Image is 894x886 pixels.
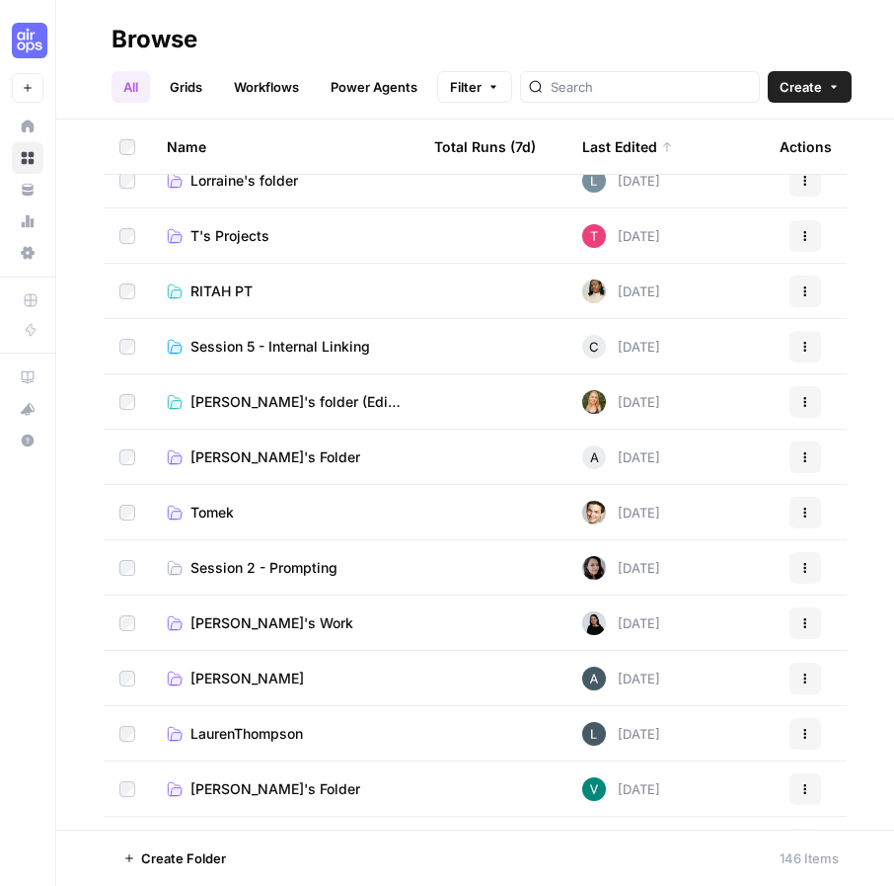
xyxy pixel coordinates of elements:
span: [PERSON_NAME]'s folder (Edit Ever After) [190,392,403,412]
div: Actions [780,120,832,174]
div: [DATE] [582,501,660,524]
a: Power Agents [319,71,429,103]
img: 03va8147u79ydy9j8hf8ees2u029 [582,280,606,303]
button: Create [768,71,852,103]
div: [DATE] [582,722,660,746]
a: Browse [12,142,43,174]
span: Filter [450,77,482,97]
div: Name [167,120,403,174]
span: Tomek [190,503,234,523]
div: [DATE] [582,445,660,469]
div: [DATE] [582,224,660,248]
a: [PERSON_NAME] [167,669,403,688]
a: Usage [12,205,43,237]
span: Session 5 - Internal Linking [190,337,370,357]
span: Create Folder [141,848,226,868]
div: [DATE] [582,390,660,414]
a: [PERSON_NAME]'s folder (Edit Ever After) [167,392,403,412]
span: Session 2 - Prompting [190,558,337,578]
img: nd6c3fyh5vwa1zwnscpeh1pc14al [582,224,606,248]
a: [PERSON_NAME]'s Folder [167,447,403,467]
a: [PERSON_NAME]'s Work [167,613,403,633]
a: Grids [158,71,214,103]
a: T's Projects [167,226,403,246]
a: Home [12,111,43,142]
img: 935t5o3ujyg5cl1tvksx6hltjbvk [582,777,606,801]
div: [DATE] [582,556,660,580]
input: Search [551,77,751,97]
img: Cohort 5 Logo [12,23,47,58]
img: j7temtklz6amjwtjn5shyeuwpeb0 [582,501,606,524]
a: LaurenThompson [167,724,403,744]
button: Workspace: Cohort 5 [12,16,43,65]
img: lv9aeu8m5xbjlu53qhb6bdsmtbjy [582,169,606,193]
a: Session 2 - Prompting [167,558,403,578]
a: Lorraine's folder [167,171,403,191]
img: r24b6keouon8mlof60ptx1lwn1nq [582,390,606,414]
img: 0od0somutai3rosqwdkhgswflu93 [582,556,606,580]
span: [PERSON_NAME]'s Folder [190,779,360,799]
span: [PERSON_NAME]'s Folder [190,447,360,467]
img: eo9lktsprry8209vkn7ycobjpxcc [582,722,606,746]
div: Last Edited [582,120,673,174]
span: [PERSON_NAME]'s Work [190,613,353,633]
a: Tomek [167,503,403,523]
a: Your Data [12,174,43,205]
div: Total Runs (7d) [434,120,536,174]
span: LaurenThompson [190,724,303,744]
a: AirOps Academy [12,362,43,393]
button: Filter [437,71,512,103]
span: [PERSON_NAME] [190,669,304,688]
a: RITAH PT [167,282,403,301]
div: [DATE] [582,611,660,635]
button: Create Folder [112,843,238,874]
span: RITAH PT [190,282,253,301]
div: [DATE] [582,777,660,801]
img: vio31xwqbzqwqde1387k1bp3keqw [582,611,606,635]
div: [DATE] [582,335,660,359]
a: Settings [12,237,43,269]
a: [PERSON_NAME]'s Folder [167,779,403,799]
a: All [112,71,150,103]
div: [DATE] [582,667,660,690]
div: What's new? [13,394,42,424]
a: Session 5 - Internal Linking [167,337,403,357]
button: What's new? [12,393,43,425]
div: Browse [112,24,197,55]
span: T's Projects [190,226,269,246]
span: Create [780,77,822,97]
div: [DATE] [582,169,660,193]
span: Lorraine's folder [190,171,298,191]
img: 68eax6o9931tp367ot61l5pewa28 [582,667,606,690]
button: Help + Support [12,425,43,456]
div: [DATE] [582,280,660,303]
span: C [589,337,599,357]
div: 146 Items [780,848,839,868]
span: A [590,447,599,467]
a: Workflows [222,71,311,103]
